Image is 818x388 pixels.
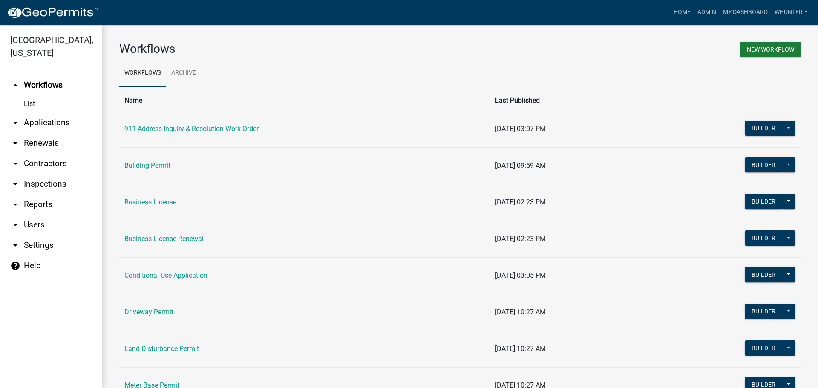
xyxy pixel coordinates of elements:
span: [DATE] 02:23 PM [495,235,546,243]
a: Home [670,4,694,20]
span: [DATE] 10:27 AM [495,345,546,353]
th: Name [119,90,490,111]
button: New Workflow [740,42,801,57]
i: arrow_drop_down [10,118,20,128]
a: Building Permit [124,161,170,170]
i: arrow_drop_down [10,158,20,169]
a: Business License [124,198,176,206]
a: Workflows [119,60,166,87]
i: arrow_drop_down [10,220,20,230]
span: [DATE] 02:23 PM [495,198,546,206]
a: My Dashboard [720,4,771,20]
a: Conditional Use Application [124,271,207,279]
a: 911 Address Inquiry & Resolution Work Order [124,125,259,133]
i: arrow_drop_down [10,199,20,210]
button: Builder [745,121,782,136]
button: Builder [745,340,782,356]
button: Builder [745,230,782,246]
button: Builder [745,267,782,282]
i: arrow_drop_down [10,240,20,250]
span: [DATE] 03:07 PM [495,125,546,133]
i: arrow_drop_down [10,179,20,189]
a: Land Disturbance Permit [124,345,199,353]
i: help [10,261,20,271]
a: Admin [694,4,720,20]
span: [DATE] 10:27 AM [495,308,546,316]
button: Builder [745,304,782,319]
button: Builder [745,157,782,172]
span: [DATE] 03:05 PM [495,271,546,279]
th: Last Published [490,90,645,111]
i: arrow_drop_up [10,80,20,90]
button: Builder [745,194,782,209]
a: Business License Renewal [124,235,204,243]
a: whunter [771,4,811,20]
h3: Workflows [119,42,454,56]
span: [DATE] 09:59 AM [495,161,546,170]
i: arrow_drop_down [10,138,20,148]
a: Archive [166,60,201,87]
a: Driveway Permit [124,308,173,316]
